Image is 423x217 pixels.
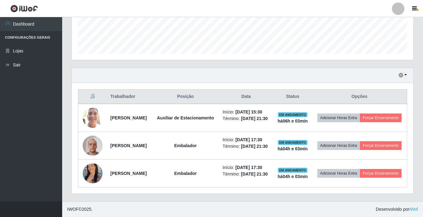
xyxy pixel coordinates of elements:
time: [DATE] 21:30 [241,171,268,176]
time: [DATE] 15:30 [235,109,262,114]
strong: Embalador [174,171,197,176]
th: Trabalhador [107,89,152,104]
th: Status [273,89,312,104]
img: 1754502098226.jpeg [83,161,103,186]
li: Término: [223,143,269,150]
img: 1753350914768.jpeg [83,104,103,131]
img: 1723391026413.jpeg [83,132,103,159]
strong: há 04 h e 03 min [278,146,308,151]
li: Início: [223,137,269,143]
time: [DATE] 21:30 [241,116,268,121]
span: © 2025 . [67,206,93,213]
li: Término: [223,115,269,122]
th: Posição [152,89,219,104]
button: Adicionar Horas Extra [317,113,360,122]
li: Início: [223,109,269,115]
button: Forçar Encerramento [360,169,402,178]
button: Forçar Encerramento [360,141,402,150]
time: [DATE] 17:30 [235,137,262,142]
strong: há 04 h e 03 min [278,174,308,179]
img: CoreUI Logo [10,5,38,12]
button: Adicionar Horas Extra [317,169,360,178]
time: [DATE] 21:30 [241,144,268,149]
th: Opções [312,89,407,104]
span: IWOF [67,207,79,212]
strong: [PERSON_NAME] [110,171,147,176]
th: Data [219,89,273,104]
strong: há 06 h e 03 min [278,118,308,123]
strong: [PERSON_NAME] [110,143,147,148]
strong: Embalador [174,143,197,148]
span: EM ANDAMENTO [278,140,307,145]
span: EM ANDAMENTO [278,112,307,117]
time: [DATE] 17:30 [235,165,262,170]
a: iWof [409,207,418,212]
button: Adicionar Horas Extra [317,141,360,150]
strong: [PERSON_NAME] [110,115,147,120]
span: EM ANDAMENTO [278,168,307,173]
li: Início: [223,164,269,171]
span: Desenvolvido por [376,206,418,213]
button: Forçar Encerramento [360,113,402,122]
li: Término: [223,171,269,177]
strong: Auxiliar de Estacionamento [157,115,214,120]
